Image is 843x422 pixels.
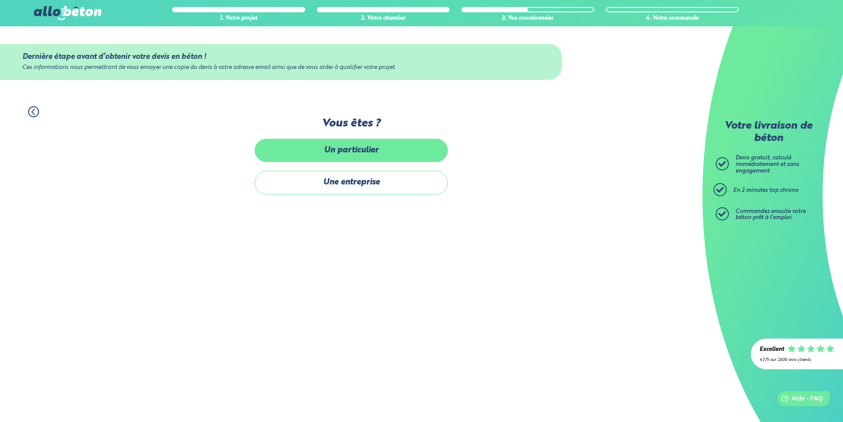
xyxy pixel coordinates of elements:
div: 1. Votre projet [172,15,305,22]
label: Vous êtes ? [255,117,448,130]
div: Ces informations nous permettront de vous envoyer une copie du devis à votre adresse email ainsi ... [22,65,540,71]
iframe: Help widget launcher [765,388,833,412]
label: Un particulier [255,139,448,162]
div: 2. Votre chantier [317,15,450,22]
div: 4. Votre commande [606,15,739,22]
div: Dernière étape avant d’obtenir votre devis en béton ! [22,53,540,61]
img: allobéton [34,6,101,20]
div: 3. Vos coordonnées [461,15,594,22]
label: Une entreprise [255,171,448,194]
